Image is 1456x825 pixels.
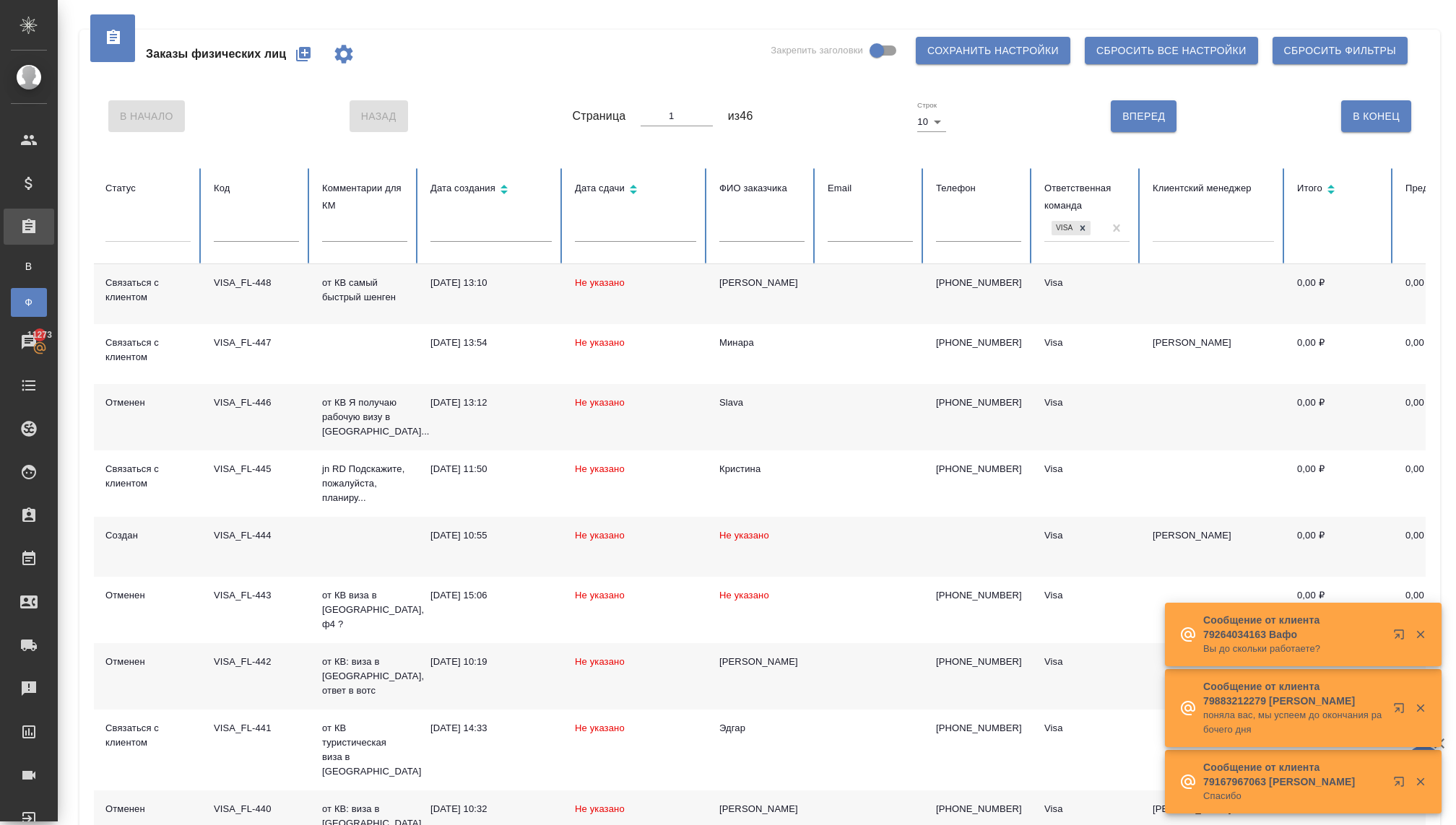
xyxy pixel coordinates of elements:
[105,462,191,491] div: Связаться с клиентом
[105,276,191,305] div: Связаться с клиентом
[917,112,946,132] div: 10
[1203,789,1384,803] p: Спасибо
[105,180,191,197] div: Статус
[1297,180,1382,201] div: Сортировка
[430,655,552,669] div: [DATE] 10:19
[1273,37,1408,64] button: Сбросить фильтры
[1111,100,1176,132] button: Вперед
[430,336,552,350] div: [DATE] 13:54
[146,45,286,63] span: Заказы физических лиц
[1141,517,1286,577] td: [PERSON_NAME]
[1085,37,1258,64] button: Сбросить все настройки
[214,721,299,735] div: VISA_FL-441
[719,462,805,476] div: Кристина
[936,721,1021,735] p: [PHONE_NUMBER]
[430,396,552,410] div: [DATE] 13:12
[575,337,625,348] span: Не указано
[1044,528,1130,543] div: Visa
[575,803,625,814] span: Не указано
[430,462,552,476] div: [DATE] 11:50
[19,328,61,342] span: 11273
[214,588,299,603] div: VISA_FL-443
[430,802,552,816] div: [DATE] 10:32
[575,530,625,541] span: Не указано
[575,656,625,667] span: Не указано
[575,723,625,733] span: Не указано
[1286,264,1394,324] td: 0,00 ₽
[936,396,1021,410] p: [PHONE_NUMBER]
[1384,767,1419,802] button: Открыть в новой вкладке
[1141,324,1286,384] td: [PERSON_NAME]
[214,655,299,669] div: VISA_FL-442
[719,721,805,735] div: Эдгар
[11,288,47,317] a: Ф
[719,590,769,601] span: Не указано
[1384,694,1419,728] button: Открыть в новой вкладке
[1044,588,1130,603] div: Visa
[322,721,407,779] p: от КВ туристическая виза в [GEOGRAPHIC_DATA]
[1044,180,1130,214] div: Ответственная команда
[430,588,552,603] div: [DATE] 15:06
[719,802,805,816] div: [PERSON_NAME]
[322,180,407,214] div: Комментарии для КМ
[1353,108,1400,126] span: В Конец
[322,462,407,505] p: jn RD Подскажите, пожалуйста, планиру...
[1286,517,1394,577] td: 0,00 ₽
[936,802,1021,816] p: [PHONE_NUMBER]
[719,396,805,410] div: Slava
[1122,108,1165,126] span: Вперед
[1044,276,1130,290] div: Visa
[105,336,191,365] div: Связаться с клиентом
[286,37,321,71] button: Создать
[828,180,913,197] div: Email
[1044,396,1130,410] div: Visa
[719,336,805,350] div: Минара
[105,655,191,669] div: Отменен
[1044,336,1130,350] div: Visa
[1284,42,1396,60] span: Сбросить фильтры
[11,252,47,281] a: В
[430,180,552,201] div: Сортировка
[18,259,40,274] span: В
[936,336,1021,350] p: [PHONE_NUMBER]
[1286,384,1394,450] td: 0,00 ₽
[1044,655,1130,669] div: Visa
[575,397,625,408] span: Не указано
[430,528,552,543] div: [DATE] 10:55
[105,588,191,603] div: Отменен
[936,588,1021,603] p: [PHONE_NUMBER]
[430,276,552,290] div: [DATE] 13:10
[1384,620,1419,655] button: Открыть в новой вкладке
[18,295,40,310] span: Ф
[322,588,407,632] p: от КВ виза в [GEOGRAPHIC_DATA], ф4 ?
[1203,760,1384,789] p: Сообщение от клиента 79167967063 [PERSON_NAME]
[214,180,299,197] div: Код
[214,276,299,290] div: VISA_FL-448
[719,655,805,669] div: [PERSON_NAME]
[728,108,753,125] span: из 46
[105,802,191,816] div: Отменен
[917,102,937,109] label: Строк
[214,802,299,816] div: VISA_FL-440
[214,396,299,410] div: VISA_FL-446
[936,655,1021,669] p: [PHONE_NUMBER]
[322,655,407,698] p: от КВ: виза в [GEOGRAPHIC_DATA], ответ в вотс
[936,276,1021,290] p: [PHONE_NUMBER]
[1286,450,1394,517] td: 0,00 ₽
[1153,180,1274,197] div: Клиентский менеджер
[771,43,863,58] span: Закрепить заголовки
[1052,221,1075,236] div: Visa
[322,276,407,305] p: от КВ самый быстрый шенген
[322,396,407,439] p: от КВ Я получаю рабочую визу в [GEOGRAPHIC_DATA]...
[719,276,805,290] div: [PERSON_NAME]
[1203,708,1384,737] p: поняла вас, мы успеем до окончания рабочего дня
[916,37,1070,64] button: Сохранить настройки
[1341,100,1411,132] button: В Конец
[719,180,805,197] div: ФИО заказчика
[575,590,625,601] span: Не указано
[719,530,769,541] span: Не указано
[1044,462,1130,476] div: Visa
[1203,613,1384,642] p: Сообщение от клиента 79264034163 Вафо
[214,336,299,350] div: VISA_FL-447
[1203,642,1384,656] p: Вы до скольки работаете?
